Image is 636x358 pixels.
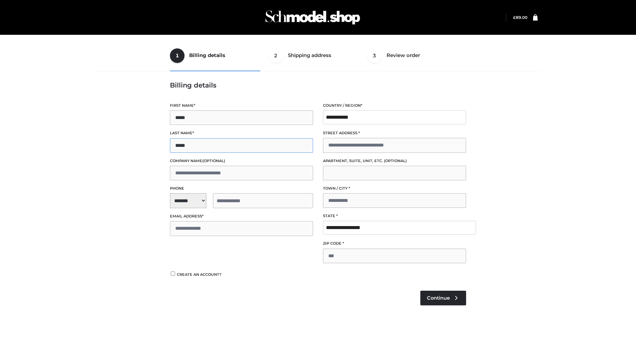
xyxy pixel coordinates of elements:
label: Apartment, suite, unit, etc. [323,158,466,164]
span: Create an account? [177,272,222,277]
label: First name [170,102,313,109]
label: Country / Region [323,102,466,109]
span: (optional) [202,158,225,163]
a: £89.00 [513,15,527,20]
label: Last name [170,130,313,136]
label: ZIP Code [323,240,466,247]
label: State [323,213,466,219]
label: Town / City [323,185,466,192]
span: £ [513,15,516,20]
label: Street address [323,130,466,136]
span: Continue [427,295,450,301]
label: Phone [170,185,313,192]
span: (optional) [384,158,407,163]
a: Continue [420,291,466,305]
h3: Billing details [170,81,466,89]
bdi: 89.00 [513,15,527,20]
label: Company name [170,158,313,164]
input: Create an account? [170,271,176,276]
img: Schmodel Admin 964 [263,4,362,30]
label: Email address [170,213,313,219]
